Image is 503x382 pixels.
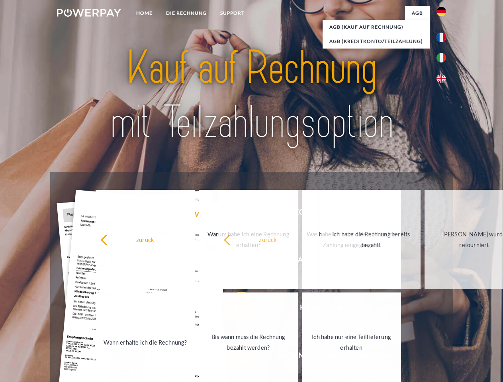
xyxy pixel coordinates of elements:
[436,33,446,42] img: fr
[129,6,159,20] a: Home
[307,331,396,353] div: Ich habe nur eine Teillieferung erhalten
[100,234,190,245] div: zurück
[100,337,190,347] div: Wann erhalte ich die Rechnung?
[159,6,213,20] a: DIE RECHNUNG
[204,331,293,353] div: Bis wann muss die Rechnung bezahlt werden?
[436,74,446,83] img: en
[405,6,430,20] a: agb
[213,6,251,20] a: SUPPORT
[76,38,427,152] img: title-powerpay_de.svg
[323,34,430,49] a: AGB (Kreditkonto/Teilzahlung)
[436,7,446,16] img: de
[204,229,293,250] div: Warum habe ich eine Rechnung erhalten?
[436,53,446,62] img: it
[223,234,313,245] div: zurück
[323,20,430,34] a: AGB (Kauf auf Rechnung)
[326,229,416,250] div: Ich habe die Rechnung bereits bezahlt
[57,9,121,17] img: logo-powerpay-white.svg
